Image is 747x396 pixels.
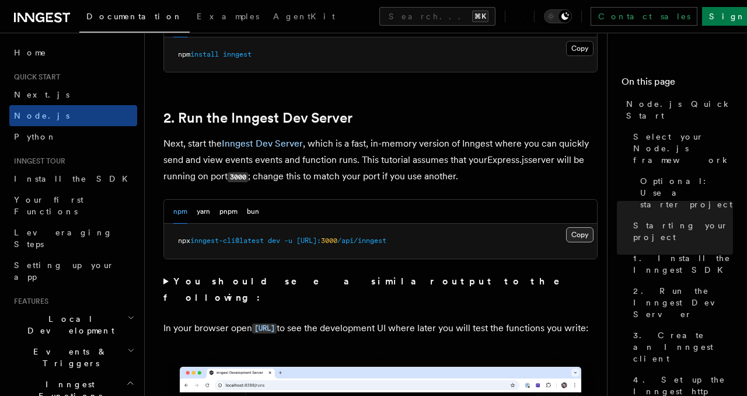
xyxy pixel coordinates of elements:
[626,98,733,121] span: Node.js Quick Start
[9,72,60,82] span: Quick start
[163,110,352,126] a: 2. Run the Inngest Dev Server
[9,157,65,166] span: Inngest tour
[9,222,137,255] a: Leveraging Steps
[190,237,264,245] span: inngest-cli@latest
[163,276,576,303] strong: You should see a similar output to the following:
[163,136,598,185] p: Next, start the , which is a fast, in-memory version of Inngest where you can quickly send and vi...
[266,4,342,32] a: AgentKit
[222,138,303,149] a: Inngest Dev Server
[9,168,137,189] a: Install the SDK
[9,84,137,105] a: Next.js
[9,255,137,287] a: Setting up your app
[14,174,135,183] span: Install the SDK
[14,111,69,120] span: Node.js
[566,227,594,242] button: Copy
[629,325,733,369] a: 3. Create an Inngest client
[9,297,48,306] span: Features
[629,280,733,325] a: 2. Run the Inngest Dev Server
[296,237,321,245] span: [URL]:
[223,50,252,58] span: inngest
[190,50,219,58] span: install
[197,12,259,21] span: Examples
[178,50,190,58] span: npm
[14,195,83,216] span: Your first Functions
[14,260,114,282] span: Setting up your app
[284,237,292,245] span: -u
[86,12,183,21] span: Documentation
[268,237,280,245] span: dev
[9,308,137,341] button: Local Development
[640,175,733,210] span: Optional: Use a starter project
[622,93,733,126] a: Node.js Quick Start
[633,252,733,276] span: 1. Install the Inngest SDK
[379,7,495,26] button: Search...⌘K
[633,220,733,243] span: Starting your project
[197,200,210,224] button: yarn
[247,200,259,224] button: bun
[321,237,337,245] span: 3000
[14,90,69,99] span: Next.js
[9,189,137,222] a: Your first Functions
[629,126,733,171] a: Select your Node.js framework
[636,171,733,215] a: Optional: Use a starter project
[9,126,137,147] a: Python
[9,313,127,336] span: Local Development
[9,346,127,369] span: Events & Triggers
[163,320,598,337] p: In your browser open to see the development UI where later you will test the functions you write:
[472,11,488,22] kbd: ⌘K
[14,132,57,141] span: Python
[14,47,47,58] span: Home
[622,75,733,93] h4: On this page
[79,4,190,33] a: Documentation
[544,9,572,23] button: Toggle dark mode
[629,248,733,280] a: 1. Install the Inngest SDK
[566,41,594,56] button: Copy
[252,322,277,334] a: [URL]
[190,4,266,32] a: Examples
[173,200,187,224] button: npm
[633,285,733,320] span: 2. Run the Inngest Dev Server
[9,105,137,126] a: Node.js
[273,12,335,21] span: AgentKit
[219,200,238,224] button: pnpm
[633,131,733,166] span: Select your Node.js framework
[14,228,113,249] span: Leveraging Steps
[337,237,386,245] span: /api/inngest
[591,7,697,26] a: Contact sales
[178,237,190,245] span: npx
[228,172,248,182] code: 3000
[252,324,277,334] code: [URL]
[633,329,733,364] span: 3. Create an Inngest client
[629,215,733,248] a: Starting your project
[9,341,137,374] button: Events & Triggers
[9,42,137,63] a: Home
[163,273,598,306] summary: You should see a similar output to the following:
